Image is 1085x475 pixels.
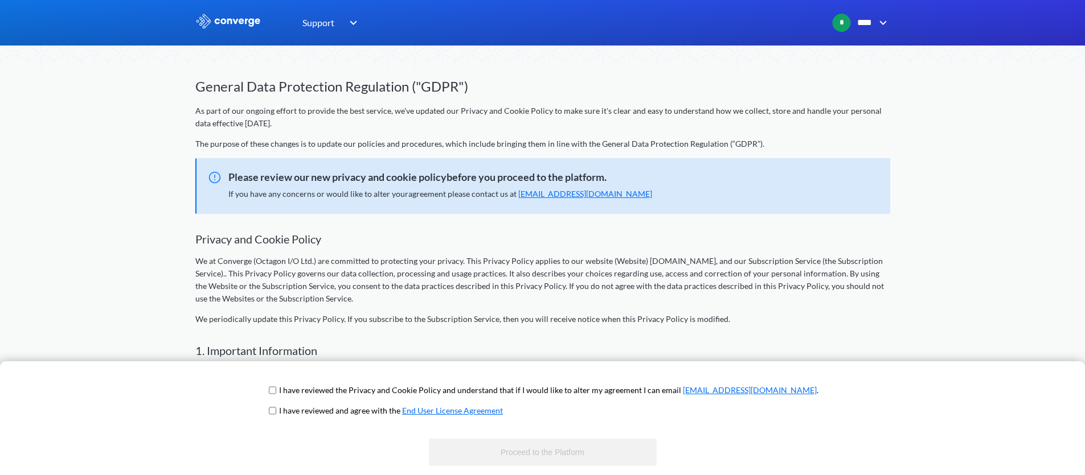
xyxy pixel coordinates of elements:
span: Support [302,15,334,30]
a: [EMAIL_ADDRESS][DOMAIN_NAME] [683,385,817,395]
h2: 1. Important Information [195,344,890,357]
p: We periodically update this Privacy Policy. If you subscribe to the Subscription Service, then yo... [195,313,890,325]
p: We at Converge (Octagon I/O Ltd.) are committed to protecting your privacy. This Privacy Policy a... [195,255,890,305]
img: downArrow.svg [872,16,890,30]
p: I have reviewed the Privacy and Cookie Policy and understand that if I would like to alter my agr... [279,384,818,396]
h2: Privacy and Cookie Policy [195,232,890,246]
img: logo_ewhite.svg [195,14,261,28]
p: The purpose of these changes is to update our policies and procedures, which include bringing the... [195,138,890,150]
img: downArrow.svg [342,16,361,30]
span: Please review our new privacy and cookie policybefore you proceed to the platform. [196,170,879,185]
p: As part of our ongoing effort to provide the best service, we've updated our Privacy and Cookie P... [195,105,890,130]
a: [EMAIL_ADDRESS][DOMAIN_NAME] [518,189,652,199]
span: If you have any concerns or would like to alter your agreement please contact us at [228,189,652,199]
a: End User License Agreement [402,406,503,415]
button: Proceed to the Platform [429,439,657,466]
p: I have reviewed and agree with the [279,404,503,417]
